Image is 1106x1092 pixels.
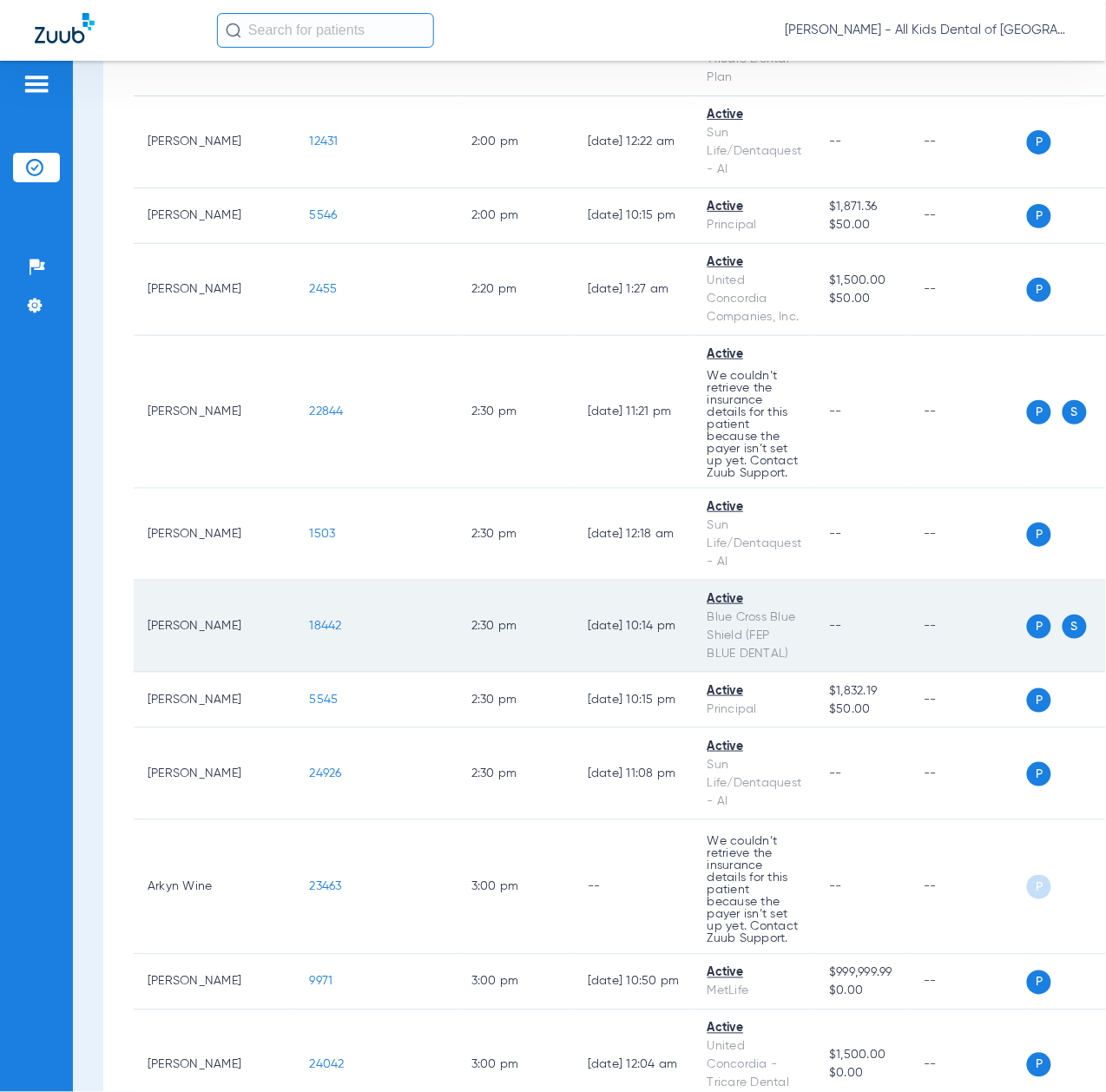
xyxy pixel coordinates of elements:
[310,283,338,295] span: 2455
[458,188,574,244] td: 2:00 PM
[1027,615,1051,639] span: P
[910,489,1027,581] td: --
[785,22,1071,39] span: [PERSON_NAME] - All Kids Dental of [GEOGRAPHIC_DATA]
[574,188,694,244] td: [DATE] 10:15 PM
[910,673,1027,728] td: --
[1027,278,1051,302] span: P
[1027,523,1051,547] span: P
[910,336,1027,489] td: --
[1063,400,1087,424] span: S
[830,135,843,148] span: --
[708,983,802,1001] div: MetLife
[830,701,897,719] span: $50.00
[458,820,574,955] td: 3:00 PM
[310,620,342,632] span: 18442
[574,673,694,728] td: [DATE] 10:15 PM
[310,135,339,148] span: 12431
[217,13,434,48] input: Search for patients
[574,581,694,673] td: [DATE] 10:14 PM
[226,23,241,38] img: Search Icon
[310,694,339,706] span: 5545
[310,1059,345,1071] span: 24042
[1063,615,1087,639] span: S
[830,1065,897,1083] span: $0.00
[830,405,843,418] span: --
[1019,1009,1106,1092] div: Chat Widget
[910,188,1027,244] td: --
[35,13,95,43] img: Zuub Logo
[910,728,1027,820] td: --
[708,216,802,234] div: Principal
[708,124,802,179] div: Sun Life/Dentaquest - AI
[458,581,574,673] td: 2:30 PM
[830,964,897,983] span: $999,999.99
[134,188,296,244] td: [PERSON_NAME]
[458,955,574,1010] td: 3:00 PM
[830,198,897,216] span: $1,871.36
[910,581,1027,673] td: --
[574,244,694,336] td: [DATE] 1:27 AM
[708,1020,802,1038] div: Active
[134,728,296,820] td: [PERSON_NAME]
[1027,875,1051,899] span: P
[574,820,694,955] td: --
[1027,762,1051,786] span: P
[910,96,1027,188] td: --
[134,96,296,188] td: [PERSON_NAME]
[574,728,694,820] td: [DATE] 11:08 PM
[708,253,802,272] div: Active
[310,976,333,988] span: 9971
[708,756,802,811] div: Sun Life/Dentaquest - AI
[708,682,802,701] div: Active
[708,106,802,124] div: Active
[310,767,342,780] span: 24926
[830,272,897,290] span: $1,500.00
[134,955,296,1010] td: [PERSON_NAME]
[910,820,1027,955] td: --
[830,682,897,701] span: $1,832.19
[830,290,897,308] span: $50.00
[1027,970,1051,995] span: P
[134,820,296,955] td: Arkyn Wine
[310,209,338,221] span: 5546
[574,955,694,1010] td: [DATE] 10:50 PM
[708,701,802,719] div: Principal
[830,528,843,540] span: --
[1027,204,1051,228] span: P
[458,673,574,728] td: 2:30 PM
[310,405,344,418] span: 22844
[830,216,897,234] span: $50.00
[708,345,802,364] div: Active
[708,370,802,479] p: We couldn’t retrieve the insurance details for this patient because the payer isn’t set up yet. C...
[574,489,694,581] td: [DATE] 12:18 AM
[134,489,296,581] td: [PERSON_NAME]
[458,728,574,820] td: 2:30 PM
[830,767,843,780] span: --
[1027,400,1051,424] span: P
[574,336,694,489] td: [DATE] 11:21 PM
[310,528,336,540] span: 1503
[910,955,1027,1010] td: --
[830,1047,897,1065] span: $1,500.00
[708,498,802,516] div: Active
[910,244,1027,336] td: --
[134,336,296,489] td: [PERSON_NAME]
[830,881,843,893] span: --
[134,244,296,336] td: [PERSON_NAME]
[708,608,802,663] div: Blue Cross Blue Shield (FEP BLUE DENTAL)
[458,489,574,581] td: 2:30 PM
[708,738,802,756] div: Active
[458,336,574,489] td: 2:30 PM
[1027,688,1051,713] span: P
[458,96,574,188] td: 2:00 PM
[708,516,802,571] div: Sun Life/Dentaquest - AI
[1027,130,1051,155] span: P
[830,620,843,632] span: --
[458,244,574,336] td: 2:20 PM
[830,983,897,1001] span: $0.00
[134,581,296,673] td: [PERSON_NAME]
[134,673,296,728] td: [PERSON_NAME]
[708,590,802,608] div: Active
[574,96,694,188] td: [DATE] 12:22 AM
[708,836,802,945] p: We couldn’t retrieve the insurance details for this patient because the payer isn’t set up yet. C...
